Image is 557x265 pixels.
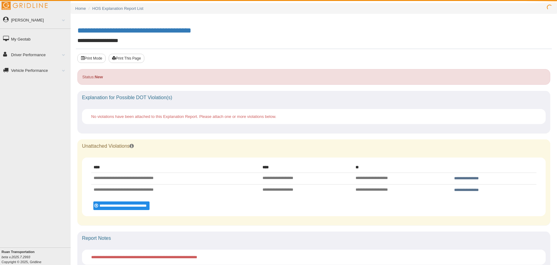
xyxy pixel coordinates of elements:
button: Print Mode [77,54,106,63]
div: Copyright © 2025, Gridline [2,249,71,264]
span: No violations have been attached to this Explanation Report. Please attach one or more violations... [91,114,276,119]
button: Print This Page [109,54,144,63]
a: HOS Explanation Report List [92,6,143,11]
div: Unattached Violations [77,139,550,153]
a: Home [75,6,86,11]
div: Status: [77,69,550,85]
b: Ruan Transportation [2,250,35,254]
strong: New [95,75,103,79]
img: Gridline [2,2,48,10]
i: beta v.2025.7.2993 [2,255,30,259]
div: Explanation for Possible DOT Violation(s) [77,91,550,104]
div: Report Notes [77,232,550,245]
